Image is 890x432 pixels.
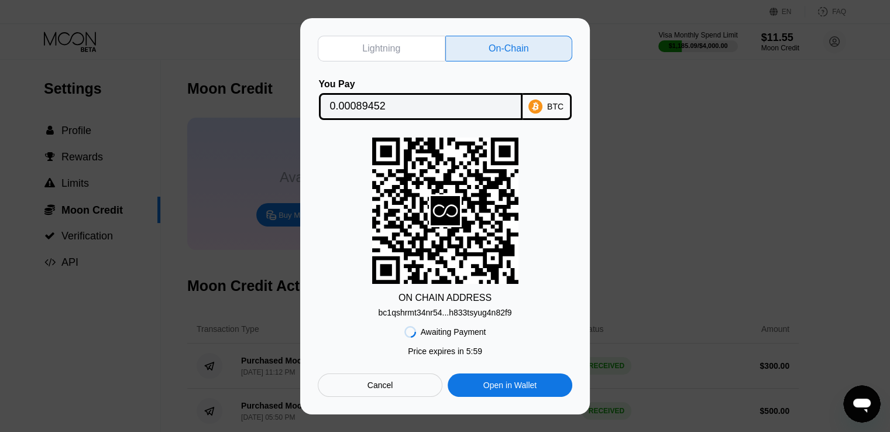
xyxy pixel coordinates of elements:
div: Awaiting Payment [421,327,486,337]
div: You Pay [319,79,523,90]
div: Open in Wallet [483,380,537,390]
div: On-Chain [489,43,528,54]
div: Cancel [318,373,442,397]
div: ON CHAIN ADDRESS [398,293,492,303]
div: On-Chain [445,36,573,61]
div: You PayBTC [318,79,572,120]
div: bc1qshrmt34nr54...h833tsyug4n82f9 [378,303,511,317]
iframe: Button to launch messaging window [843,385,881,423]
div: Cancel [367,380,393,390]
span: 5 : 59 [466,347,482,356]
div: bc1qshrmt34nr54...h833tsyug4n82f9 [378,308,511,317]
div: Lightning [362,43,400,54]
div: Price expires in [408,347,482,356]
div: Lightning [318,36,445,61]
div: BTC [547,102,563,111]
div: Open in Wallet [448,373,572,397]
